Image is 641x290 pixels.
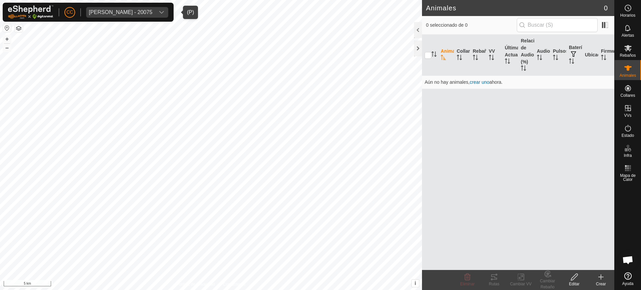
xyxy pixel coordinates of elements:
p-sorticon: Activar para ordenar [505,59,510,65]
td: Aún no hay animales, ahora. [422,75,614,89]
span: Estado [622,133,634,137]
th: Audios [534,35,550,76]
button: – [3,44,11,52]
div: [PERSON_NAME] - 20075 [89,10,152,15]
p-sorticon: Activar para ordenar [601,56,606,61]
button: Restablecer Mapa [3,24,11,32]
span: Rebaños [620,53,636,57]
p-sorticon: Activar para ordenar [441,56,446,61]
div: Cambiar Rebaño [534,278,561,290]
th: Ubicación [582,35,598,76]
button: + [3,35,11,43]
p-sorticon: Activar para ordenar [569,59,574,65]
p-sorticon: Activar para ordenar [457,56,462,61]
a: Política de Privacidad [177,281,215,287]
span: i [415,280,416,286]
h2: Animales [426,4,604,12]
button: i [412,280,419,287]
span: Horarios [620,13,635,17]
img: Logo Gallagher [8,5,53,19]
div: Crear [588,281,614,287]
span: CC [66,9,73,16]
span: Eliminar [460,282,474,286]
div: Rutas [481,281,507,287]
div: Cambiar VV [507,281,534,287]
th: Rebaño [470,35,486,76]
th: Firmware [598,35,614,76]
button: Capas del Mapa [15,24,23,32]
a: Contáctenos [223,281,245,287]
p-sorticon: Activar para ordenar [473,56,478,61]
span: Animales [620,73,636,77]
th: Relación de Audio (%) [518,35,534,76]
th: Animal [438,35,454,76]
span: Olegario Arranz Rodrigo - 20075 [86,7,155,18]
div: dropdown trigger [155,7,168,18]
p-sorticon: Activar para ordenar [537,56,542,61]
th: Batería [566,35,582,76]
p-sorticon: Activar para ordenar [489,56,494,61]
p-sorticon: Activar para ordenar [521,66,526,72]
input: Buscar (S) [517,18,598,32]
span: Ayuda [622,282,634,286]
th: Pulsos [550,35,566,76]
span: 0 [604,3,608,13]
span: Collares [620,93,635,97]
th: Última Actualización [502,35,518,76]
div: Editar [561,281,588,287]
span: VVs [624,113,631,117]
a: Ayuda [615,270,641,288]
div: Chat abierto [618,250,638,270]
span: Mapa de Calor [616,174,639,182]
span: Alertas [622,33,634,37]
span: Infra [624,154,632,158]
th: Collar [454,35,470,76]
th: VV [486,35,502,76]
span: 0 seleccionado de 0 [426,22,517,29]
p-sorticon: Activar para ordenar [431,52,437,58]
p-sorticon: Activar para ordenar [553,56,558,61]
span: crear uno [470,79,489,85]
